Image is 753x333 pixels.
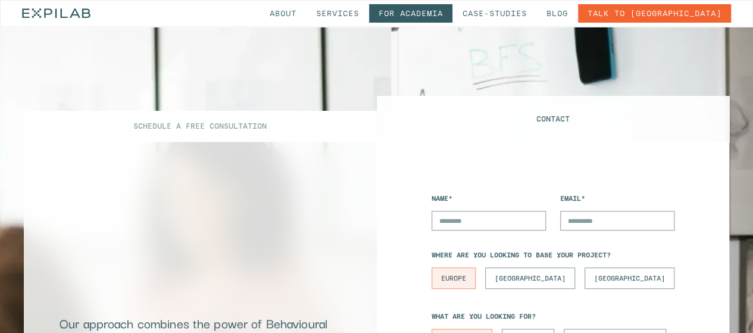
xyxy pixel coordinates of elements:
label: Email* [560,195,674,203]
a: About [260,4,306,23]
a: for Academia [369,4,452,23]
a: Blog [537,4,577,23]
div: Contact [386,115,720,123]
label: Name* [432,195,546,203]
a: home [22,1,90,26]
a: Services [307,4,368,23]
a: Talk to [GEOGRAPHIC_DATA] [578,4,731,23]
label: What are you looking for? [432,313,674,320]
a: Case-studies [453,4,536,23]
label: Where are you looking to base your project? [432,252,674,259]
div: Schedule a free consultation [33,122,367,130]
